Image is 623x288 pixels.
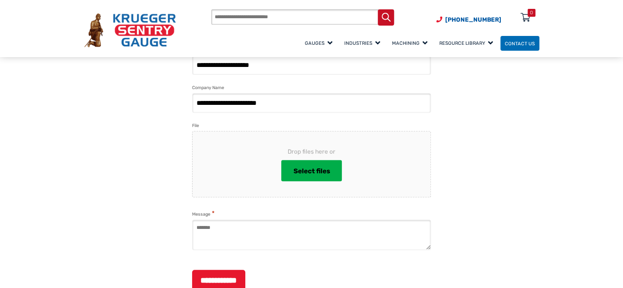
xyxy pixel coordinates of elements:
span: [PHONE_NUMBER] [445,16,501,23]
label: Company Name [192,84,224,92]
a: Phone Number (920) 434-8860 [436,15,501,24]
span: Machining [392,40,427,46]
label: File [192,122,199,129]
label: Message [192,210,215,218]
a: Contact Us [500,36,539,51]
a: Industries [340,34,388,52]
a: Gauges [300,34,340,52]
span: Industries [344,40,380,46]
img: Krueger Sentry Gauge [84,13,176,47]
button: select files, file [281,160,342,181]
a: Resource Library [435,34,500,52]
span: Drop files here or [208,147,415,156]
span: Resource Library [439,40,493,46]
span: Gauges [305,40,332,46]
span: Contact Us [505,40,535,46]
div: 0 [530,9,533,17]
a: Machining [388,34,435,52]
